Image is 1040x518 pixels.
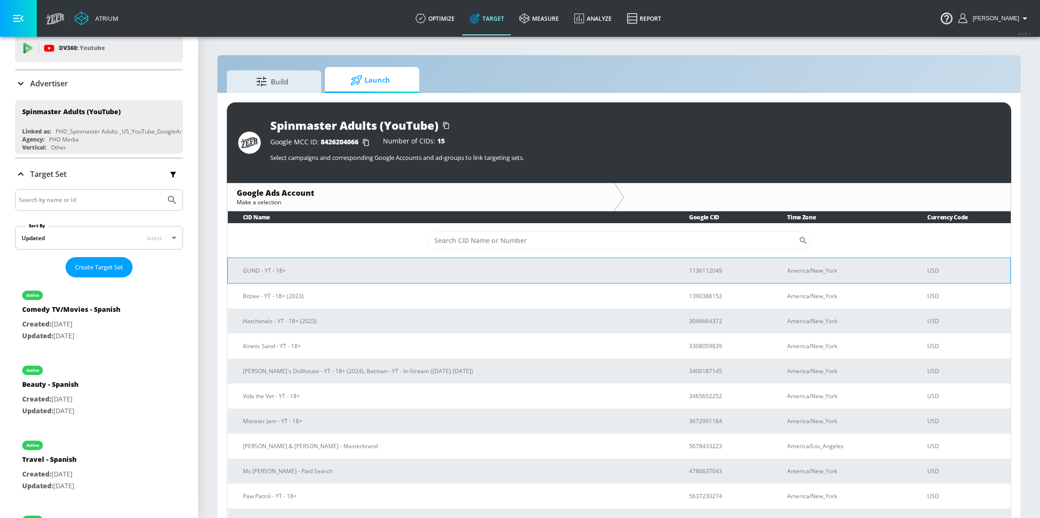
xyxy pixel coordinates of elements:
[270,138,374,147] div: Google MCC ID:
[92,14,118,23] div: Atrium
[22,107,121,116] div: Spinmaster Adults (YouTube)
[689,316,765,326] p: 3046664372
[243,391,666,401] p: Vida the Vet - YT - 18+
[270,117,439,133] div: Spinmaster Adults (YouTube)
[22,127,51,135] div: Linked as:
[59,43,105,53] p: DV360:
[689,291,765,301] p: 1390388152
[427,231,799,250] input: Search CID Name or Number
[689,266,765,276] p: 1136112049
[22,143,46,151] div: Vertical:
[927,316,1003,326] p: USD
[787,341,905,351] p: America/New_York
[674,211,772,223] th: Google CID
[22,234,45,242] div: Updated
[512,1,566,35] a: measure
[22,380,78,393] div: Beauty - Spanish
[22,318,120,330] p: [DATE]
[66,257,133,277] button: Create Target Set
[15,159,183,190] div: Target Set
[927,491,1003,501] p: USD
[49,135,79,143] div: PHD Media
[787,316,905,326] p: America/New_York
[243,266,666,276] p: GUND - YT - 18+
[787,391,905,401] p: America/New_York
[26,293,39,298] div: active
[619,1,669,35] a: Report
[787,366,905,376] p: America/New_York
[689,416,765,426] p: 3672991184
[22,330,120,342] p: [DATE]
[15,34,183,62] div: DV360: Youtube
[237,198,604,206] div: Make a selection
[15,431,183,499] div: activeTravel - SpanishCreated:[DATE]Updated:[DATE]
[383,138,445,147] div: Number of CIDs:
[772,211,912,223] th: Time Zone
[22,135,44,143] div: Agency:
[22,481,53,490] span: Updated:
[927,291,1003,301] p: USD
[243,341,666,351] p: Kinetic Sand - YT - 18+
[462,1,512,35] a: Target
[787,416,905,426] p: America/New_York
[969,15,1019,22] span: login as: stephanie.wolklin@zefr.com
[689,366,765,376] p: 3400187145
[787,491,905,501] p: America/New_York
[30,78,68,89] p: Advertiser
[408,1,462,35] a: optimize
[147,234,162,242] span: latest
[27,223,47,229] label: Sort By
[270,153,1000,162] p: Select campaigns and corresponding Google Accounts and ad-groups to link targeting sets.
[22,393,78,405] p: [DATE]
[75,262,123,273] span: Create Target Set
[566,1,619,35] a: Analyze
[80,43,105,53] p: Youtube
[689,341,765,351] p: 3308059839
[787,266,905,276] p: America/New_York
[15,356,183,424] div: activeBeauty - SpanishCreated:[DATE]Updated:[DATE]
[236,70,308,93] span: Build
[927,266,1003,276] p: USD
[22,455,76,468] div: Travel - Spanish
[15,100,183,154] div: Spinmaster Adults (YouTube)Linked as:PHD_Spinmaster Adults _US_YouTube_GoogleAdsAgency:PHD MediaV...
[927,391,1003,401] p: USD
[927,341,1003,351] p: USD
[243,366,666,376] p: [PERSON_NAME]'s Dollhouse - YT - 18+ (2024), Batman - YT - In-Stream ([DATE]-[DATE])
[26,443,39,448] div: active
[334,69,406,92] span: Launch
[243,466,666,476] p: Ms [PERSON_NAME] - Paid Search
[927,416,1003,426] p: USD
[22,469,51,478] span: Created:
[22,405,78,417] p: [DATE]
[22,468,76,480] p: [DATE]
[1017,31,1031,36] span: v 4.25.4
[787,291,905,301] p: America/New_York
[22,406,53,415] span: Updated:
[689,466,765,476] p: 4786637043
[427,231,811,250] div: Search CID Name or Number
[243,316,666,326] p: Hatchimals - YT - 18+ (2023)
[927,366,1003,376] p: USD
[912,211,1011,223] th: Currency Code
[22,305,120,318] div: Comedy TV/Movies - Spanish
[933,5,960,31] button: Open Resource Center
[689,491,765,501] p: 5637230274
[689,441,765,451] p: 5678433223
[787,441,905,451] p: America/Los_Angeles
[437,136,445,145] span: 15
[689,391,765,401] p: 3465652252
[958,13,1031,24] button: [PERSON_NAME]
[243,416,666,426] p: Monster Jam - YT - 18+
[22,480,76,492] p: [DATE]
[26,368,39,373] div: active
[787,466,905,476] p: America/New_York
[51,143,66,151] div: Other
[927,466,1003,476] p: USD
[30,169,67,179] p: Target Set
[228,211,674,223] th: CID Name
[22,331,53,340] span: Updated:
[56,127,186,135] div: PHD_Spinmaster Adults _US_YouTube_GoogleAds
